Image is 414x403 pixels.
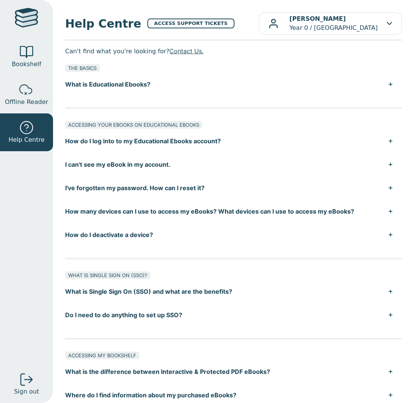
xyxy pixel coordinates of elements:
button: Do I need to do anything to set up SSO? [65,303,402,327]
b: [PERSON_NAME] [289,15,346,22]
button: I've forgotten my password. How can I reset it? [65,176,402,200]
div: ACCESSING YOUR EBOOKS ON EDUCATIONAL EBOOKS [65,121,202,129]
button: I can't see my eBook in my account. [65,153,402,176]
button: What is Single Sign On (SSO) and what are the benefits? [65,280,402,303]
p: Can't find what you're looking for? [65,45,402,57]
button: How do I log into to my Educational Ebooks account? [65,129,402,153]
span: Help Centre [65,15,141,32]
button: [PERSON_NAME]Year 0 / [GEOGRAPHIC_DATA] [259,12,402,35]
span: Sign out [14,387,39,396]
div: WHAT IS SINGLE SIGN ON (SSO)? [65,271,150,279]
button: How do I deactivate a device? [65,223,402,246]
p: Year 0 / [GEOGRAPHIC_DATA] [289,14,378,33]
button: What is Educational Ebooks? [65,73,402,96]
a: ACCESS SUPPORT TICKETS [147,19,234,28]
span: Bookshelf [12,60,41,69]
span: Offline Reader [5,98,48,107]
button: What is the difference between Interactive & Protected PDF eBooks? [65,360,402,383]
div: ACCESSING MY BOOKSHELF [65,352,139,359]
div: THE BASICS [65,64,100,72]
span: Help Centre [8,135,44,144]
button: How many devices can I use to access my eBooks? What devices can I use to access my eBooks? [65,200,402,223]
a: Contact Us. [169,47,203,55]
